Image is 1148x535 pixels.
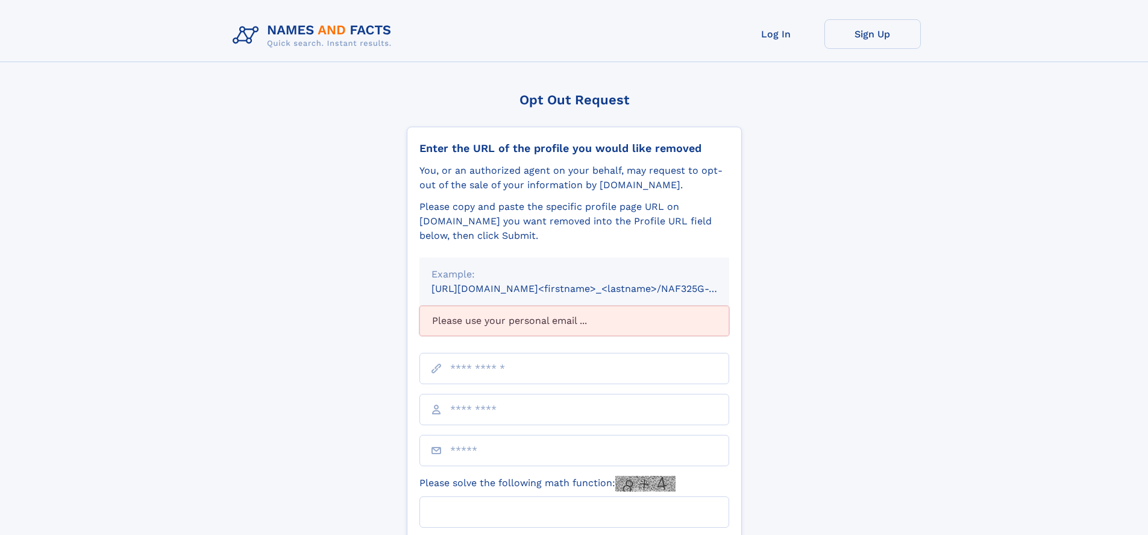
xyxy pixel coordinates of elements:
div: Please use your personal email ... [419,306,729,336]
small: [URL][DOMAIN_NAME]<firstname>_<lastname>/NAF325G-xxxxxxxx [431,283,752,294]
div: Opt Out Request [407,92,742,107]
a: Sign Up [824,19,921,49]
div: You, or an authorized agent on your behalf, may request to opt-out of the sale of your informatio... [419,163,729,192]
a: Log In [728,19,824,49]
img: Logo Names and Facts [228,19,401,52]
div: Example: [431,267,717,282]
div: Enter the URL of the profile you would like removed [419,142,729,155]
div: Please copy and paste the specific profile page URL on [DOMAIN_NAME] you want removed into the Pr... [419,200,729,243]
label: Please solve the following math function: [419,476,676,492]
